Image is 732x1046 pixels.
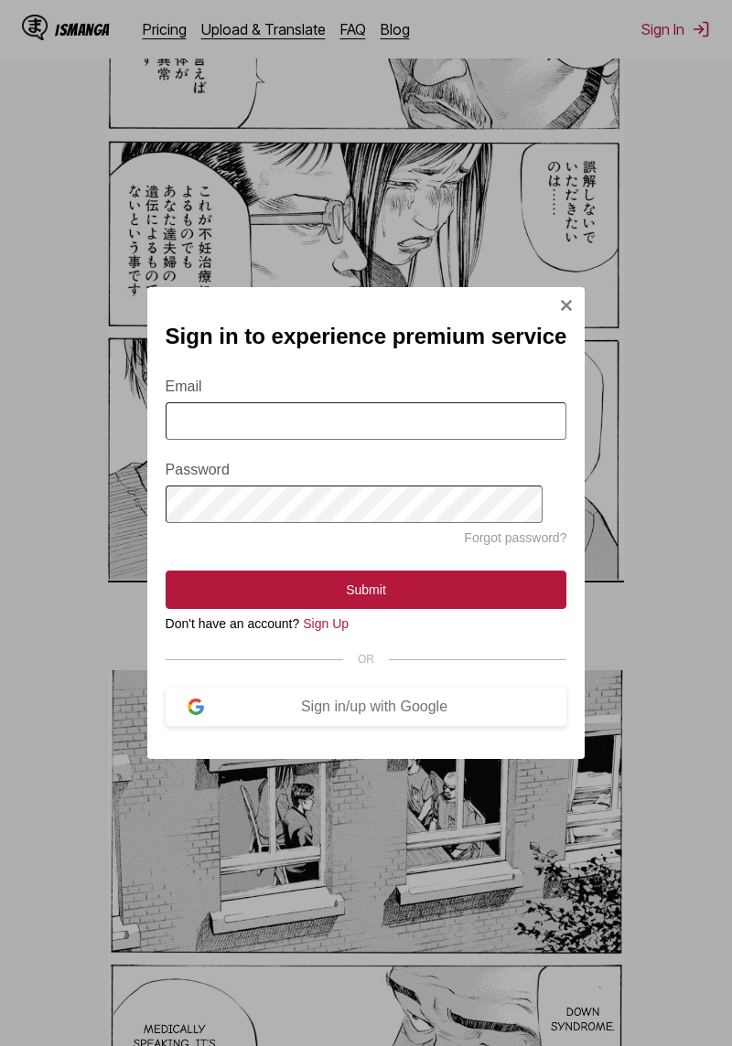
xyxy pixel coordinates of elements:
div: Sign In Modal [147,287,586,759]
label: Email [166,379,567,395]
h2: Sign in to experience premium service [166,324,567,349]
a: Sign Up [303,616,349,631]
label: Password [166,462,567,478]
a: Forgot password? [464,530,566,545]
button: Submit [166,571,567,609]
div: Sign in/up with Google [204,699,545,715]
div: OR [166,653,567,666]
button: Sign in/up with Google [166,688,567,726]
img: Close [559,298,574,313]
img: google-logo [188,699,204,715]
div: Don't have an account? [166,616,567,631]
